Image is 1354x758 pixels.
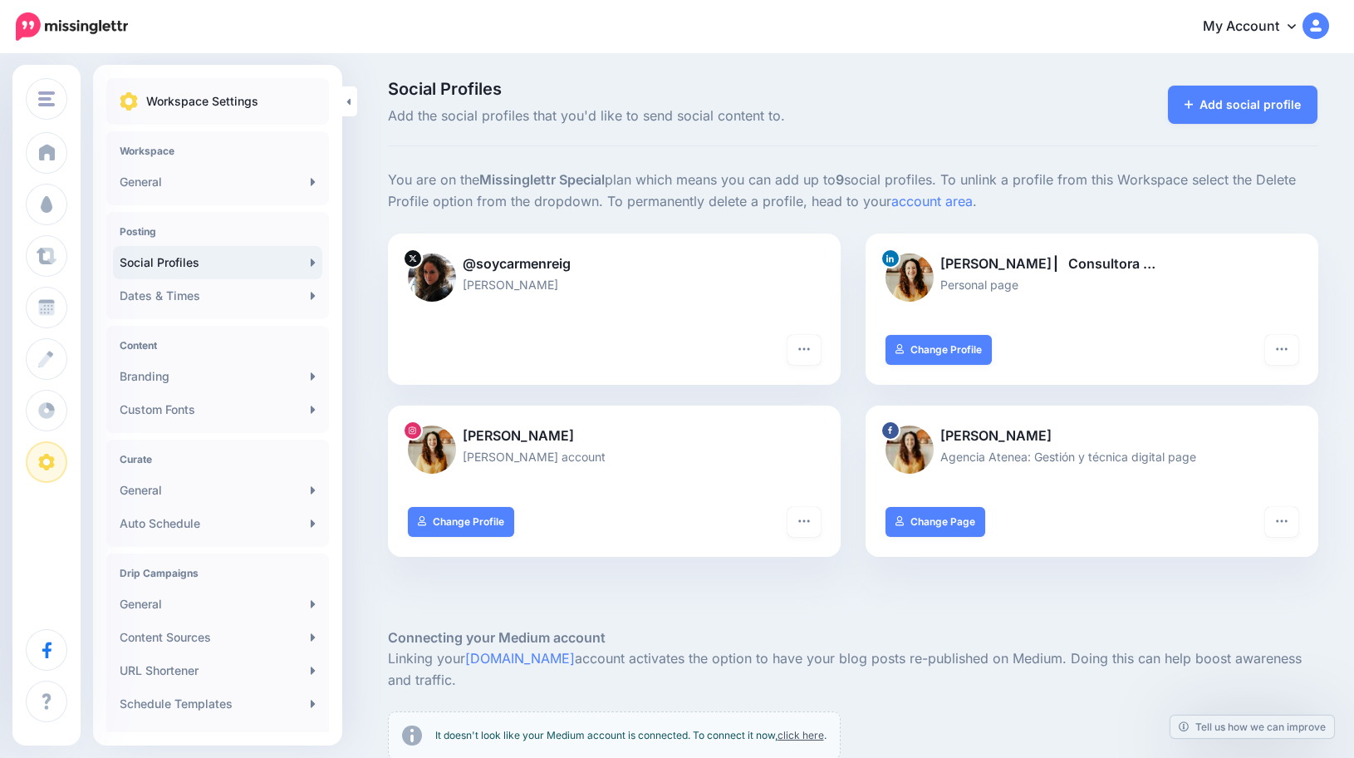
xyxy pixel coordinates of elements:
[885,426,1298,447] p: [PERSON_NAME]
[113,507,322,540] a: Auto Schedule
[408,507,515,537] a: Change Profile
[120,145,316,157] h4: Workspace
[113,621,322,654] a: Content Sources
[388,106,1000,127] span: Add the social profiles that you'd like to send social content to.
[885,426,934,474] img: 347226207_786994542974613_227801786370418018_n-bsa141682.jpg
[479,171,605,188] b: Missinglettr Special
[113,474,322,507] a: General
[408,253,456,302] img: jI4LcM0k-81942.jpg
[388,170,1318,213] p: You are on the plan which means you can add up to social profiles. To unlink a profile from this ...
[38,91,55,106] img: menu.png
[113,246,322,279] a: Social Profiles
[388,648,1318,692] p: Linking your account activates the option to have your blog posts re-published on Medium. Doing t...
[408,253,821,275] p: @soycarmenreig
[388,81,1000,97] span: Social Profiles
[113,360,322,393] a: Branding
[408,426,821,447] p: [PERSON_NAME]
[113,279,322,313] a: Dates & Times
[408,426,456,474] img: 308857465_791369305468815_4353709409289945732_n-bsa141683.jpg
[408,275,821,294] p: [PERSON_NAME]
[113,165,322,199] a: General
[402,726,422,746] img: info-circle-grey.png
[836,171,844,188] b: 9
[885,447,1298,466] p: Agencia Atenea: Gestión y técnica digital page
[465,650,575,667] a: [DOMAIN_NAME]
[146,91,258,111] p: Workspace Settings
[885,253,1298,275] p: [PERSON_NAME] ▏ Consultora …
[113,588,322,621] a: General
[120,453,316,465] h4: Curate
[885,507,986,537] a: Change Page
[388,628,1318,648] h5: Connecting your Medium account
[16,12,128,41] img: Missinglettr
[120,339,316,352] h4: Content
[778,729,824,741] a: click here
[120,567,316,579] h4: Drip Campaigns
[1186,7,1329,47] a: My Account
[120,92,138,111] img: settings.png
[113,721,322,754] a: Content Templates
[113,393,322,426] a: Custom Fonts
[891,193,973,209] a: account area
[113,687,322,721] a: Schedule Templates
[885,253,934,302] img: 1666184550975-81937.png
[1168,86,1318,124] a: Add social profile
[120,225,316,238] h4: Posting
[435,727,827,744] p: It doesn't look like your Medium account is connected. To connect it now, .
[113,654,322,687] a: URL Shortener
[885,335,993,365] a: Change Profile
[885,275,1298,294] p: Personal page
[1170,716,1334,738] a: Tell us how we can improve
[408,447,821,466] p: [PERSON_NAME] account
